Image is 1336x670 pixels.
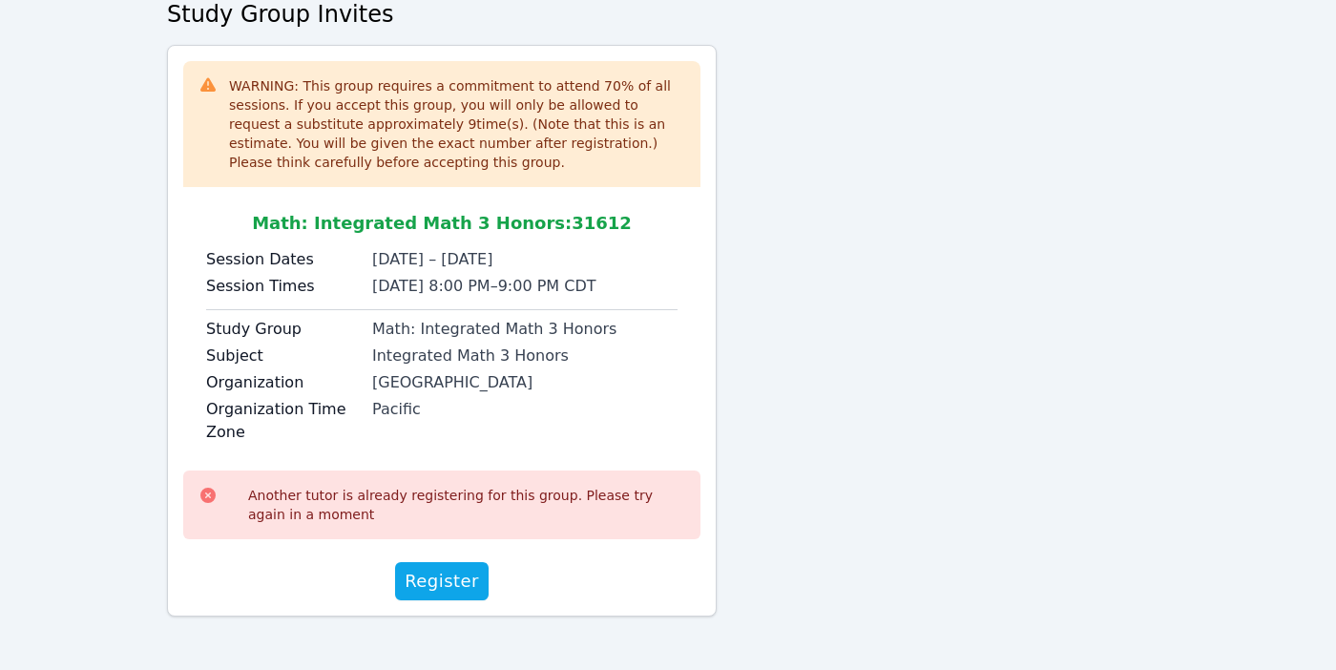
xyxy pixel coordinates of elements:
[372,371,678,394] div: [GEOGRAPHIC_DATA]
[206,318,361,341] label: Study Group
[206,275,361,298] label: Session Times
[206,248,361,271] label: Session Dates
[405,568,479,595] span: Register
[252,213,632,233] span: Math: Integrated Math 3 Honors : 31612
[372,250,492,268] span: [DATE] – [DATE]
[372,398,678,421] div: Pacific
[372,345,678,367] div: Integrated Math 3 Honors
[229,76,685,172] div: WARNING: This group requires a commitment to attend 70 % of all sessions. If you accept this grou...
[372,275,678,298] li: [DATE] 8:00 PM 9:00 PM CDT
[395,562,489,600] button: Register
[206,371,361,394] label: Organization
[206,345,361,367] label: Subject
[372,318,678,341] div: Math: Integrated Math 3 Honors
[206,398,361,444] label: Organization Time Zone
[491,277,498,295] span: –
[248,486,685,524] div: Another tutor is already registering for this group. Please try again in a moment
